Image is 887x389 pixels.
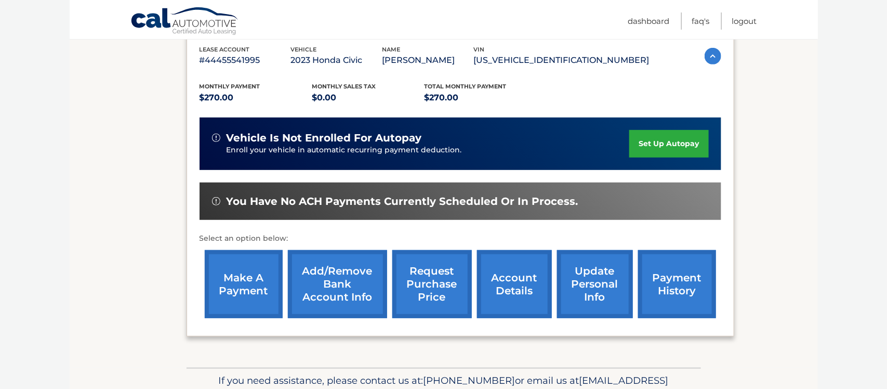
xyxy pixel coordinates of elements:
img: accordion-active.svg [705,48,721,64]
img: alert-white.svg [212,197,220,205]
span: vehicle [291,46,317,53]
a: Cal Automotive [130,7,240,37]
span: You have no ACH payments currently scheduled or in process. [227,195,578,208]
p: $270.00 [200,90,312,105]
p: $0.00 [312,90,425,105]
a: make a payment [205,250,283,318]
span: vehicle is not enrolled for autopay [227,132,422,145]
a: Add/Remove bank account info [288,250,387,318]
span: Monthly sales Tax [312,83,376,90]
span: [PHONE_NUMBER] [423,374,515,386]
span: Total Monthly Payment [425,83,507,90]
p: [PERSON_NAME] [382,53,474,68]
span: vin [474,46,485,53]
p: $270.00 [425,90,537,105]
span: Monthly Payment [200,83,260,90]
span: lease account [200,46,250,53]
a: account details [477,250,552,318]
img: alert-white.svg [212,134,220,142]
a: request purchase price [392,250,472,318]
p: 2023 Honda Civic [291,53,382,68]
a: Logout [732,12,757,30]
a: update personal info [557,250,633,318]
p: Select an option below: [200,232,721,245]
a: set up autopay [629,130,708,158]
p: [US_VEHICLE_IDENTIFICATION_NUMBER] [474,53,650,68]
a: payment history [638,250,716,318]
p: #44455541995 [200,53,291,68]
span: name [382,46,401,53]
a: Dashboard [628,12,670,30]
a: FAQ's [692,12,710,30]
p: Enroll your vehicle in automatic recurring payment deduction. [227,145,630,156]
